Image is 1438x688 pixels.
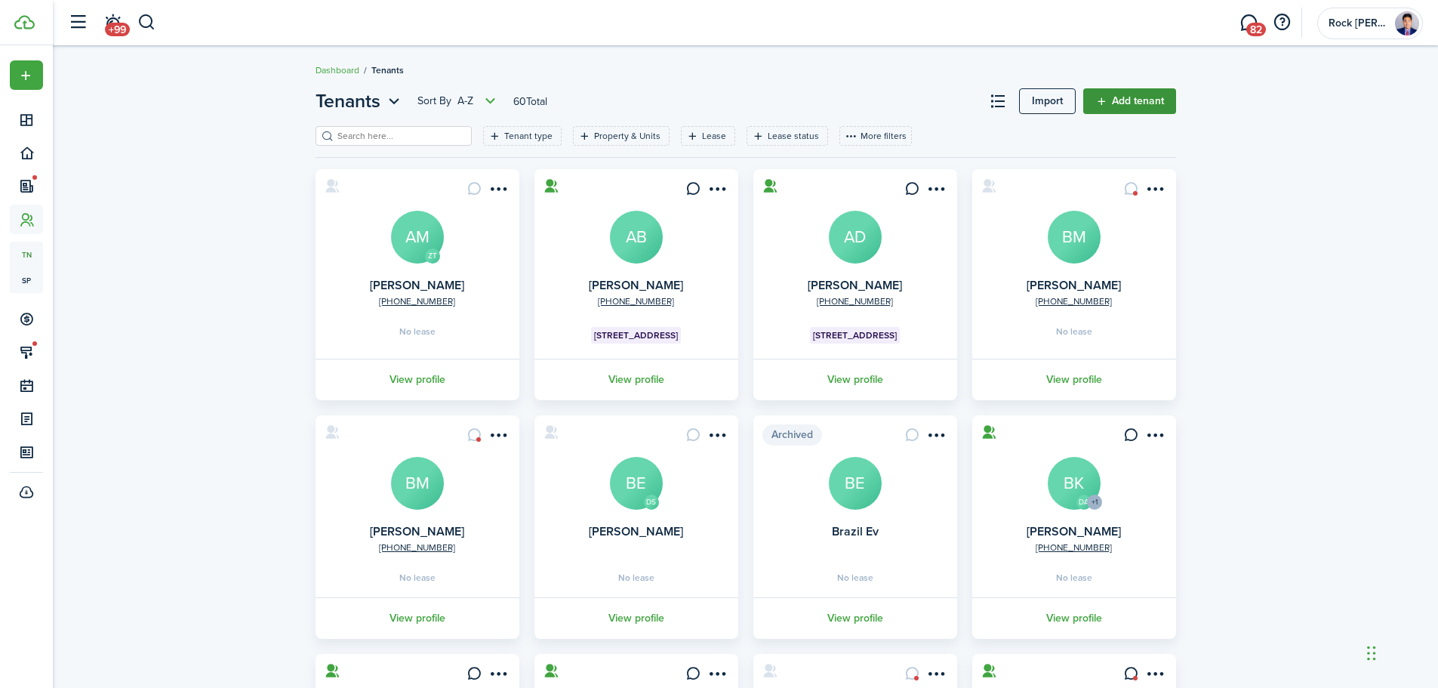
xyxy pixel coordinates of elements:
[425,248,440,264] avatar-text: ZT
[618,573,654,582] span: No lease
[705,666,729,686] button: Open menu
[1395,11,1419,35] img: Rock Knoll Property Group LLC
[457,94,473,109] span: A-Z
[316,88,404,115] button: Open menu
[504,129,553,143] filter-tag-label: Tenant type
[610,457,663,510] a: BE
[817,295,893,308] a: [PHONE_NUMBER]
[1187,525,1438,688] iframe: Chat Widget
[702,129,726,143] filter-tag-label: Lease
[105,23,130,36] span: +99
[1329,18,1389,29] span: Rock Knoll Property Group LLC
[486,666,510,686] button: Open menu
[532,597,741,639] a: View profile
[839,126,912,146] button: More filters
[1076,495,1092,510] avatar-text: DA
[137,10,156,35] button: Search
[589,523,683,540] a: [PERSON_NAME]
[483,126,562,146] filter-tag: Open filter
[1083,88,1176,114] a: Add tenant
[379,541,455,554] a: [PHONE_NUMBER]
[532,359,741,400] a: View profile
[486,181,510,202] button: Open menu
[14,15,35,29] img: TenantCloud
[371,63,404,77] span: Tenants
[837,573,873,582] span: No lease
[747,126,828,146] filter-tag: Open filter
[924,666,948,686] button: Open menu
[1087,495,1102,510] avatar-counter: +1
[1246,23,1266,36] span: 82
[1056,327,1092,336] span: No lease
[1027,523,1121,540] a: [PERSON_NAME]
[598,295,674,308] a: [PHONE_NUMBER]
[813,329,897,342] span: [STREET_ADDRESS]
[751,359,959,400] a: View profile
[1367,631,1376,676] div: Drag
[370,523,464,540] a: [PERSON_NAME]
[10,242,43,267] a: tn
[316,88,404,115] button: Tenants
[334,129,467,143] input: Search here...
[594,329,678,342] span: [STREET_ADDRESS]
[1056,573,1092,582] span: No lease
[417,94,457,109] span: Sort by
[486,427,510,448] button: Open menu
[391,457,444,510] a: BM
[762,424,822,446] span: Archived
[513,94,547,110] header-page-total: 60 Total
[1234,4,1263,42] a: Messaging
[924,427,948,448] button: Open menu
[681,126,735,146] filter-tag: Open filter
[10,60,43,90] button: Open menu
[924,181,948,202] button: Open menu
[594,129,660,143] filter-tag-label: Property & Units
[1019,88,1076,114] import-btn: Import
[970,359,1178,400] a: View profile
[313,597,522,639] a: View profile
[829,211,882,264] a: AD
[573,126,670,146] filter-tag: Open filter
[63,8,92,37] button: Open sidebar
[1048,211,1101,264] a: BM
[705,427,729,448] button: Open menu
[644,495,659,510] avatar-text: DS
[316,88,380,115] span: Tenants
[370,276,464,294] a: [PERSON_NAME]
[1036,541,1112,554] a: [PHONE_NUMBER]
[705,181,729,202] button: Open menu
[970,597,1178,639] a: View profile
[1036,295,1112,308] a: [PHONE_NUMBER]
[10,267,43,293] a: sp
[417,92,500,110] button: Sort byA-Z
[1143,427,1167,448] button: Open menu
[751,597,959,639] a: View profile
[98,4,127,42] a: Notifications
[768,129,819,143] filter-tag-label: Lease status
[1143,666,1167,686] button: Open menu
[589,276,683,294] a: [PERSON_NAME]
[379,295,455,308] a: [PHONE_NUMBER]
[1143,181,1167,202] button: Open menu
[399,573,436,582] span: No lease
[1269,10,1295,35] button: Open resource center
[417,92,500,110] button: Open menu
[1048,457,1101,510] a: BK
[399,327,436,336] span: No lease
[610,211,663,264] a: AB
[829,457,882,510] a: BE
[1027,276,1121,294] a: [PERSON_NAME]
[808,276,902,294] a: [PERSON_NAME]
[391,211,444,264] a: AM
